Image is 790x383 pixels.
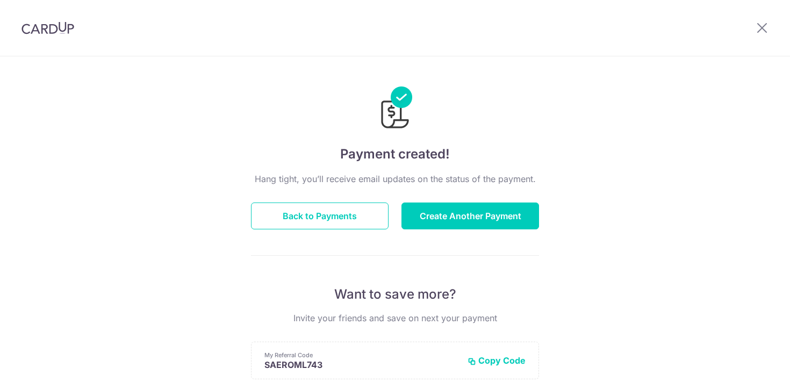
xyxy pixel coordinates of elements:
p: Hang tight, you’ll receive email updates on the status of the payment. [251,172,539,185]
img: Payments [378,86,412,132]
h4: Payment created! [251,144,539,164]
button: Back to Payments [251,203,389,229]
button: Copy Code [468,355,526,366]
p: SAEROML743 [264,359,459,370]
p: Want to save more? [251,286,539,303]
iframe: Opens a widget where you can find more information [721,351,779,378]
p: My Referral Code [264,351,459,359]
img: CardUp [21,21,74,34]
p: Invite your friends and save on next your payment [251,312,539,324]
button: Create Another Payment [401,203,539,229]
